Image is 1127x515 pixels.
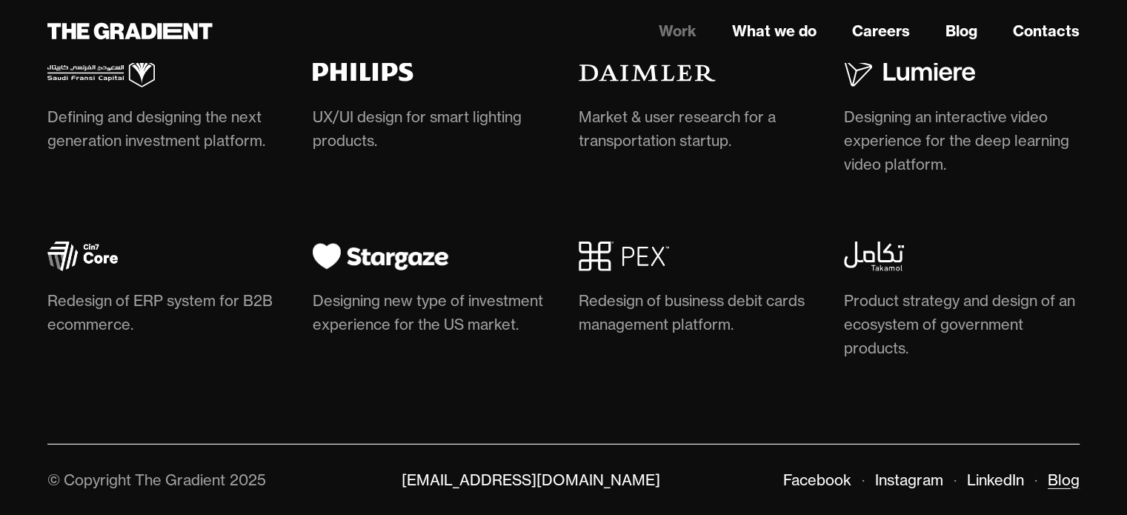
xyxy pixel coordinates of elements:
[47,471,225,489] div: © Copyright The Gradient
[579,58,814,159] a: Market & user research for a transportation startup.
[402,471,660,489] a: [EMAIL_ADDRESS][DOMAIN_NAME]
[47,58,283,159] a: Defining and designing the next generation investment platform.
[579,289,814,336] div: Redesign of business debit cards management platform.
[844,242,1080,366] a: Product strategy and design of an ecosystem of government products.
[875,471,943,489] a: Instagram
[313,242,548,342] a: Designing new type of investment experience for the US market.
[313,58,548,159] a: UX/UI design for smart lighting products.
[852,20,910,42] a: Careers
[1048,471,1080,489] a: Blog
[47,242,283,342] a: Redesign of ERP system for B2B ecommerce.
[47,105,283,153] div: Defining and designing the next generation investment platform.
[732,20,817,42] a: What we do
[313,105,548,153] div: UX/UI design for smart lighting products.
[579,105,814,153] div: Market & user research for a transportation startup.
[844,105,1080,176] div: Designing an interactive video experience for the deep learning video platform.
[844,58,1080,182] a: Designing an interactive video experience for the deep learning video platform.
[844,289,1080,360] div: Product strategy and design of an ecosystem of government products.
[659,20,697,42] a: Work
[783,471,851,489] a: Facebook
[967,471,1024,489] a: LinkedIn
[945,20,977,42] a: Blog
[230,471,266,489] div: 2025
[579,242,814,342] a: Redesign of business debit cards management platform.
[1013,20,1080,42] a: Contacts
[313,289,548,336] div: Designing new type of investment experience for the US market.
[47,289,283,336] div: Redesign of ERP system for B2B ecommerce.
